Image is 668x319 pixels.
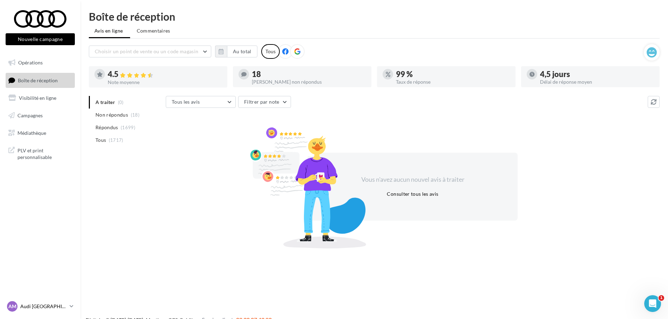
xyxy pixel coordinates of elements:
span: Visibilité en ligne [19,95,56,101]
span: Répondus [95,124,118,131]
p: Audi [GEOGRAPHIC_DATA] [20,303,67,310]
div: Boîte de réception [89,11,660,22]
button: Au total [227,46,257,57]
a: Opérations [4,55,76,70]
iframe: Intercom live chat [644,295,661,312]
div: 4,5 jours [540,70,654,78]
button: Au total [215,46,257,57]
span: Choisir un point de vente ou un code magasin [95,48,198,54]
div: Tous [261,44,280,59]
a: Campagnes [4,108,76,123]
div: 18 [252,70,366,78]
button: Choisir un point de vente ou un code magasin [89,46,211,57]
span: Commentaires [137,27,170,34]
div: 4.5 [108,70,222,78]
span: Médiathèque [17,130,46,136]
span: (18) [131,112,140,118]
button: Consulter tous les avis [384,190,441,198]
div: [PERSON_NAME] non répondus [252,79,366,84]
span: Opérations [18,60,43,65]
span: Campagnes [17,112,43,118]
span: (1699) [121,125,135,130]
button: Tous les avis [166,96,236,108]
a: Médiathèque [4,126,76,140]
div: Note moyenne [108,80,222,85]
button: Nouvelle campagne [6,33,75,45]
span: Tous les avis [172,99,200,105]
span: PLV et print personnalisable [17,146,72,161]
div: Taux de réponse [396,79,510,84]
span: Tous [95,137,106,144]
div: Vous n'avez aucun nouvel avis à traiter [353,175,473,184]
span: 1 [659,295,664,301]
button: Filtrer par note [238,96,291,108]
div: 99 % [396,70,510,78]
span: (1717) [109,137,123,143]
span: Boîte de réception [18,77,58,83]
div: Délai de réponse moyen [540,79,654,84]
a: AM Audi [GEOGRAPHIC_DATA] [6,300,75,313]
a: Boîte de réception [4,73,76,88]
a: PLV et print personnalisable [4,143,76,164]
span: AM [8,303,16,310]
a: Visibilité en ligne [4,91,76,105]
span: Non répondus [95,111,128,118]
